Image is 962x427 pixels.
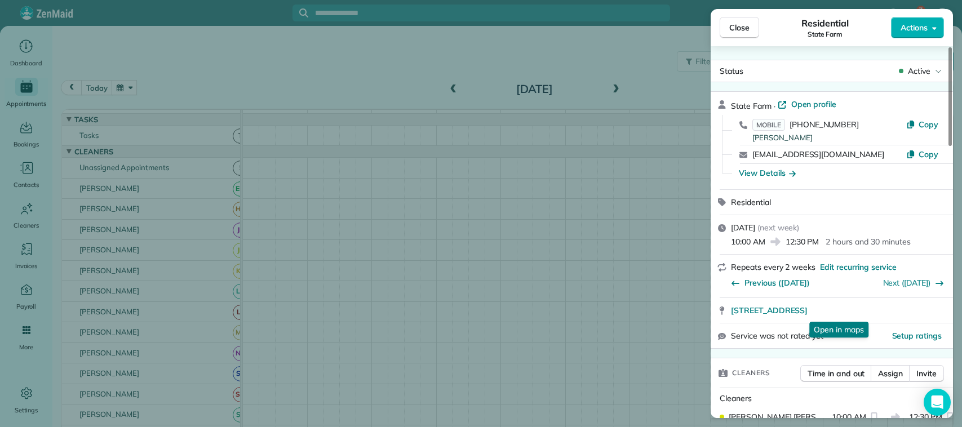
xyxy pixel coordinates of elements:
[878,368,903,379] span: Assign
[731,101,772,111] span: State Farm
[720,393,752,403] span: Cleaners
[720,17,759,38] button: Close
[772,101,778,110] span: ·
[731,305,946,316] a: [STREET_ADDRESS]
[801,16,849,30] span: Residential
[790,119,859,130] span: [PHONE_NUMBER]
[892,330,942,341] button: Setup ratings
[720,66,743,76] span: Status
[731,197,771,207] span: Residential
[919,149,938,159] span: Copy
[908,65,930,77] span: Active
[919,119,938,130] span: Copy
[909,365,944,382] button: Invite
[744,277,810,288] span: Previous ([DATE])
[731,236,765,247] span: 10:00 AM
[731,305,808,316] span: [STREET_ADDRESS]
[752,132,906,144] div: [PERSON_NAME]
[924,389,951,416] div: Open Intercom Messenger
[778,99,837,110] a: Open profile
[883,277,945,288] button: Next ([DATE])
[809,322,868,337] p: Open in maps
[757,223,800,233] span: ( next week )
[786,236,819,247] span: 12:30 PM
[826,236,910,247] p: 2 hours and 30 minutes
[892,331,942,341] span: Setup ratings
[731,330,823,342] span: Service was not rated yet
[820,261,897,273] span: Edit recurring service
[832,411,866,422] span: 10:00 AM
[729,22,750,33] span: Close
[808,368,865,379] span: Time in and out
[909,411,943,422] span: 12:30 PM
[752,149,884,159] a: [EMAIL_ADDRESS][DOMAIN_NAME]
[871,365,910,382] button: Assign
[883,278,931,288] a: Next ([DATE])
[906,149,938,160] button: Copy
[916,368,937,379] span: Invite
[752,119,785,131] span: MOBILE
[901,22,928,33] span: Actions
[731,277,810,288] button: Previous ([DATE])
[731,262,815,272] span: Repeats every 2 weeks
[808,30,843,39] span: State Farm
[729,411,827,422] span: [PERSON_NAME] [PERSON_NAME]
[731,223,755,233] span: [DATE]
[752,119,859,130] a: MOBILE[PHONE_NUMBER]
[800,365,872,382] button: Time in and out
[739,167,796,179] button: View Details
[906,119,938,130] button: Copy
[791,99,837,110] span: Open profile
[732,367,770,379] span: Cleaners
